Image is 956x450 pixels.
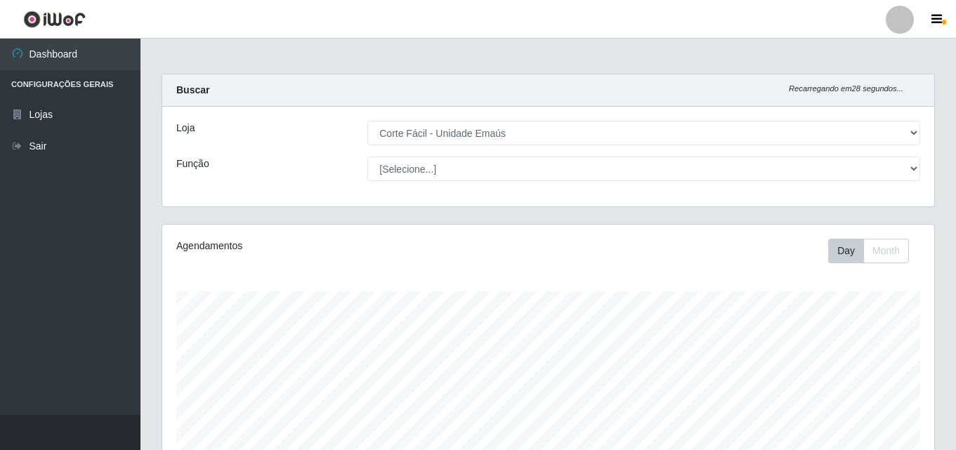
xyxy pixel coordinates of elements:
[828,239,909,263] div: First group
[789,84,903,93] i: Recarregando em 28 segundos...
[23,11,86,28] img: CoreUI Logo
[863,239,909,263] button: Month
[176,121,195,135] label: Loja
[828,239,864,263] button: Day
[176,157,209,171] label: Função
[176,84,209,95] strong: Buscar
[176,239,474,253] div: Agendamentos
[828,239,920,263] div: Toolbar with button groups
